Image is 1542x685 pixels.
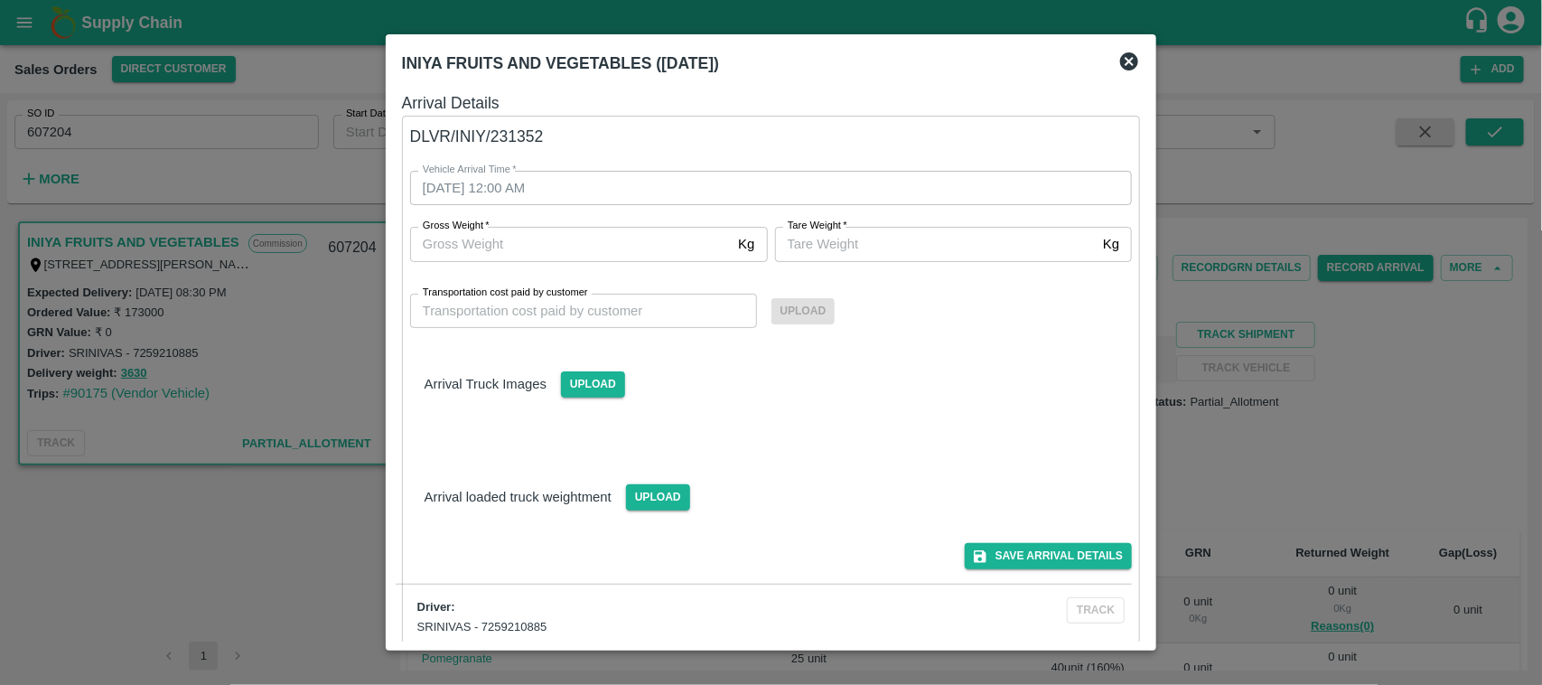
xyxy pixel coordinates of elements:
[402,90,1141,116] h6: Arrival Details
[417,620,547,633] label: SRINIVAS - 7259210885
[425,487,612,507] p: Arrival loaded truck weightment
[423,163,517,177] label: Vehicle Arrival Time
[1103,234,1119,254] p: Kg
[561,371,625,398] span: Upload
[417,599,945,616] div: Driver:
[965,543,1132,569] button: Save Arrival Details
[626,484,690,511] span: Upload
[402,54,719,72] b: INIYA FRUITS AND VEGETABLES ([DATE])
[775,227,1097,261] input: Tare Weight
[788,219,847,233] label: Tare Weight
[423,219,490,233] label: Gross Weight
[410,227,732,261] input: Gross Weight
[410,124,1133,149] h6: DLVR/INIY/231352
[410,294,757,328] input: Transportation cost paid by customer
[410,171,1120,205] input: Choose date, selected date is Oct 13, 2025
[423,286,588,300] label: Transportation cost paid by customer
[425,374,547,394] p: Arrival Truck Images
[738,234,754,254] p: Kg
